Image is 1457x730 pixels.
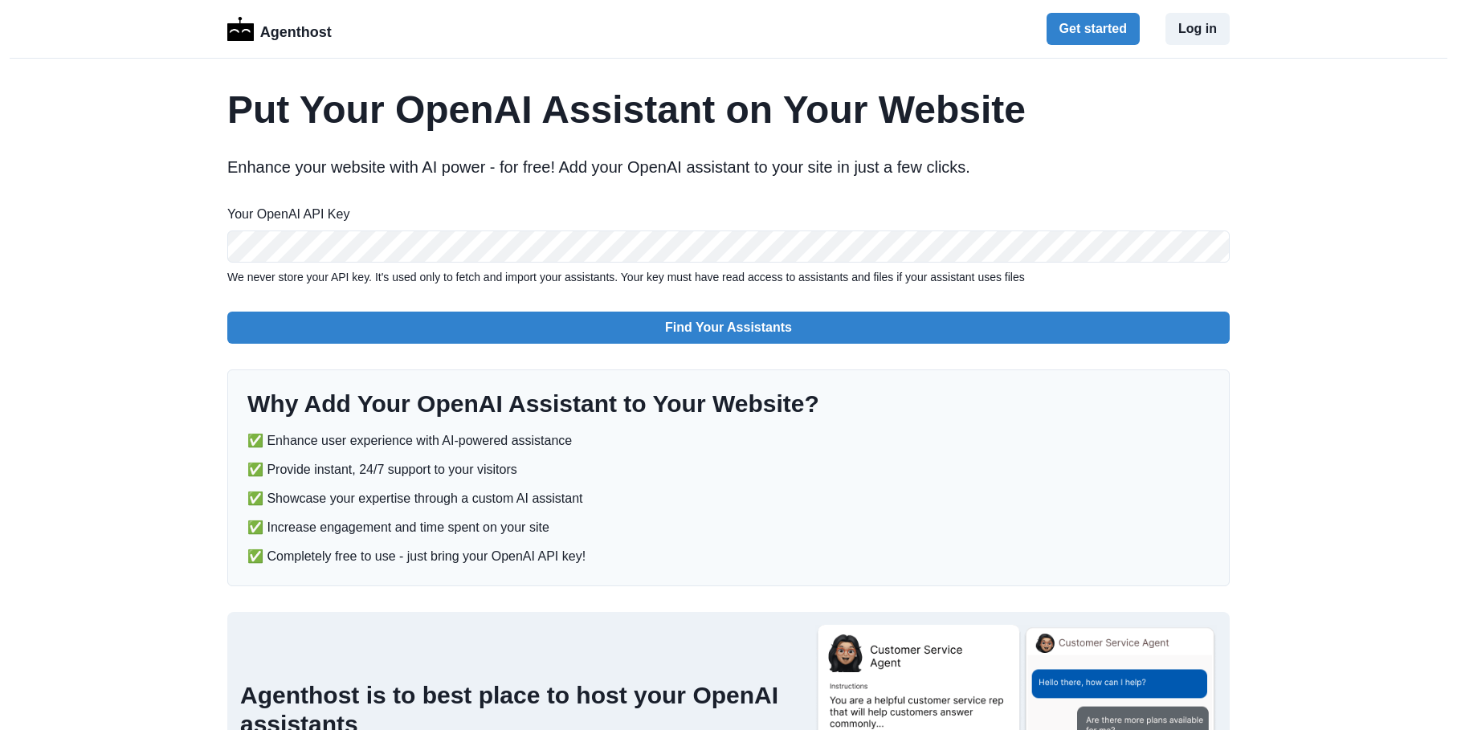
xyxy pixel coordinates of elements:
[247,489,583,508] p: ✅ Showcase your expertise through a custom AI assistant
[1165,13,1230,45] button: Log in
[260,15,332,43] p: Agenthost
[227,312,1230,344] button: Find Your Assistants
[227,155,1230,179] p: Enhance your website with AI power - for free! Add your OpenAI assistant to your site in just a f...
[247,389,1210,418] h2: Why Add Your OpenAI Assistant to Your Website?
[227,91,1230,129] h1: Put Your OpenAI Assistant on Your Website
[227,269,1230,286] p: We never store your API key. It's used only to fetch and import your assistants. Your key must ha...
[227,17,254,41] img: Logo
[1047,13,1140,45] button: Get started
[227,205,1220,224] label: Your OpenAI API Key
[247,431,572,451] p: ✅ Enhance user experience with AI-powered assistance
[247,518,549,537] p: ✅ Increase engagement and time spent on your site
[247,547,586,566] p: ✅ Completely free to use - just bring your OpenAI API key!
[227,15,332,43] a: LogoAgenthost
[247,460,517,479] p: ✅ Provide instant, 24/7 support to your visitors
